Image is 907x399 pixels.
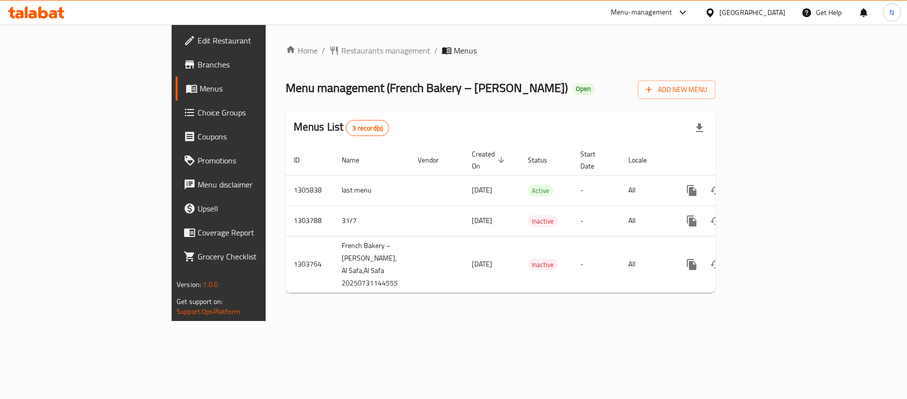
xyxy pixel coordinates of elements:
a: Edit Restaurant [176,28,323,52]
td: - [572,175,620,205]
span: Menu disclaimer [198,178,315,190]
span: Upsell [198,202,315,214]
td: 31/7 [334,205,410,236]
a: Coverage Report [176,220,323,244]
span: Status [528,154,560,166]
button: Change Status [704,252,728,276]
span: Inactive [528,259,558,270]
span: Version: [177,278,201,291]
span: Edit Restaurant [198,34,315,46]
button: Change Status [704,178,728,202]
div: Menu-management [611,6,672,18]
a: Promotions [176,148,323,172]
span: Active [528,185,553,196]
span: Menus [200,82,315,94]
span: Inactive [528,215,558,227]
div: Open [572,83,595,95]
span: 3 record(s) [346,123,389,133]
span: [DATE] [472,257,492,270]
span: Vendor [418,154,452,166]
a: Support.OpsPlatform [177,305,240,318]
table: enhanced table [286,145,784,293]
span: Choice Groups [198,106,315,118]
span: Name [342,154,372,166]
td: All [620,205,672,236]
a: Branches [176,52,323,76]
span: [DATE] [472,214,492,227]
span: Created On [472,148,508,172]
button: more [680,178,704,202]
td: French Bakery – [PERSON_NAME], Al Safa,Al Safa 20250731144555 [334,236,410,292]
span: Promotions [198,154,315,166]
a: Grocery Checklist [176,244,323,268]
span: Menus [454,44,477,56]
span: Restaurants management [341,44,430,56]
th: Actions [672,145,784,175]
a: Menu disclaimer [176,172,323,196]
div: Total records count [346,120,389,136]
span: Add New Menu [646,83,707,96]
span: Branches [198,58,315,70]
a: Coupons [176,124,323,148]
span: Coverage Report [198,226,315,238]
span: N [889,7,894,18]
button: more [680,209,704,233]
span: Locale [628,154,660,166]
button: more [680,252,704,276]
span: Menu management ( French Bakery – [PERSON_NAME] ) [286,76,568,99]
td: last menu [334,175,410,205]
div: Export file [687,116,711,140]
div: [GEOGRAPHIC_DATA] [719,7,785,18]
a: Choice Groups [176,100,323,124]
td: - [572,205,620,236]
button: Add New Menu [638,80,715,99]
a: Upsell [176,196,323,220]
button: Change Status [704,209,728,233]
span: Grocery Checklist [198,250,315,262]
li: / [434,44,438,56]
span: 1.0.0 [203,278,218,291]
span: Open [572,84,595,93]
td: All [620,236,672,292]
span: [DATE] [472,183,492,196]
a: Menus [176,76,323,100]
span: Coupons [198,130,315,142]
div: Inactive [528,215,558,227]
li: / [322,44,325,56]
nav: breadcrumb [286,44,715,56]
a: Restaurants management [329,44,430,56]
span: ID [294,154,313,166]
td: - [572,236,620,292]
h2: Menus List [294,119,389,136]
span: Start Date [580,148,608,172]
td: All [620,175,672,205]
span: Get support on: [177,295,223,308]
